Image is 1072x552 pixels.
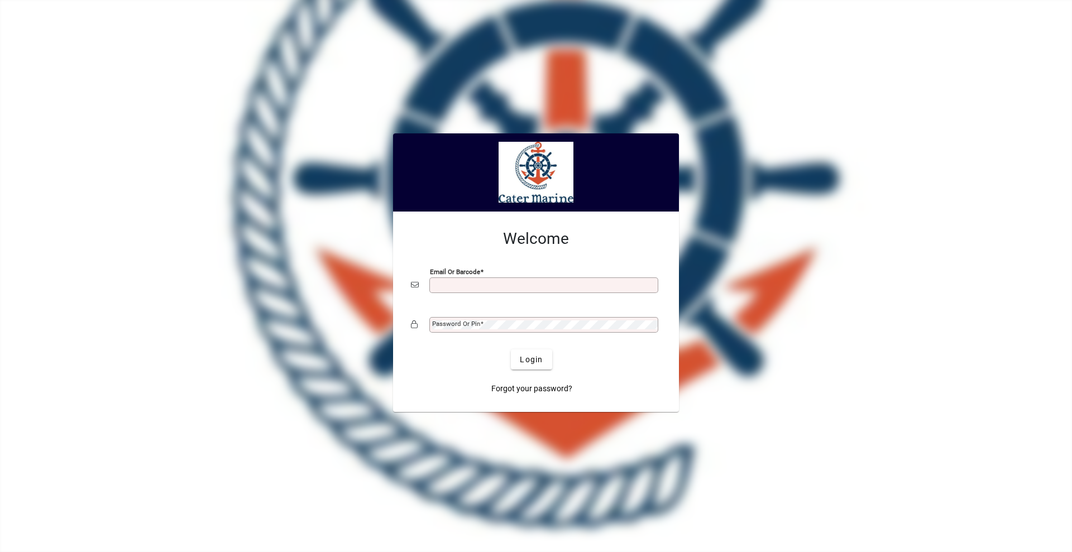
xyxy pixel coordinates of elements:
[430,268,480,276] mat-label: Email or Barcode
[491,383,572,395] span: Forgot your password?
[432,320,480,328] mat-label: Password or Pin
[520,354,543,366] span: Login
[487,378,577,399] a: Forgot your password?
[411,229,661,248] h2: Welcome
[511,349,552,369] button: Login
